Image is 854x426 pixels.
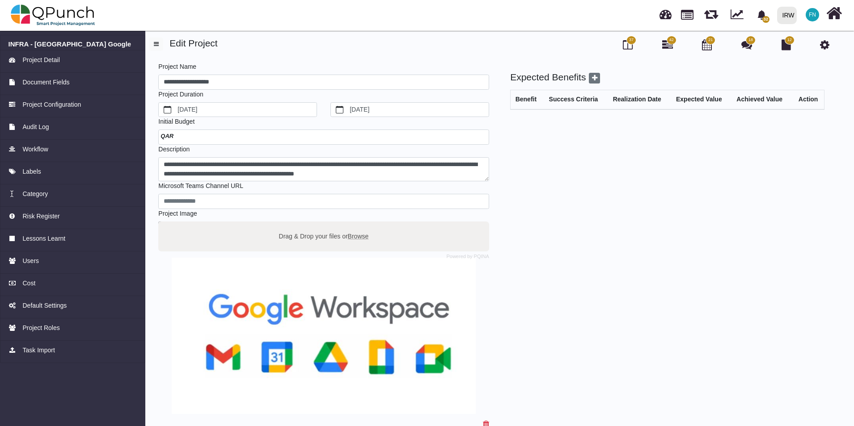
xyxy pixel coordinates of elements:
span: Add benefits [589,73,600,84]
i: Gantt [662,39,673,50]
div: Notification [754,7,769,23]
div: Dynamic Report [726,0,752,30]
span: Releases [704,4,718,19]
i: Calendar [702,39,712,50]
span: 42 [669,37,674,43]
svg: calendar [164,106,172,114]
div: Success Criteria [549,95,604,104]
span: 18 [748,37,753,43]
label: [DATE] [348,103,489,117]
span: Project Roles [22,323,59,333]
a: IRW [773,0,800,30]
span: Project Detail [22,55,59,65]
div: Benefit [516,95,540,104]
div: Achieved Value [736,95,787,104]
label: Description [158,145,190,154]
label: Project Name [158,62,196,71]
button: calendar [159,103,176,117]
h4: Expected Benefits [510,71,824,84]
a: 42 [662,43,673,50]
img: qpunch-sp.fa6292f.png [11,2,95,29]
i: Home [826,5,842,22]
span: Lessons Learnt [22,234,65,243]
span: Browse [348,232,369,239]
h4: Edit Project [149,38,847,49]
span: FN [809,12,816,17]
label: Initial Budget [158,117,194,126]
a: INFRA - [GEOGRAPHIC_DATA] Google [8,40,137,48]
i: Punch Discussion [741,39,752,50]
div: Realization Date [613,95,667,104]
a: Powered by PQINA [447,255,489,259]
button: calendar [331,103,348,117]
a: bell fill32 [752,0,774,29]
span: 37 [629,37,634,43]
span: Default Settings [22,301,67,310]
span: 32 [762,16,769,23]
label: Drag & Drop your files or [276,228,372,244]
span: Project Configuration [22,100,81,109]
span: Francis Ndichu [806,8,819,21]
div: IRW [782,8,795,23]
div: Expected Value [676,95,727,104]
label: Project Image [158,209,197,218]
svg: calendar [336,106,344,114]
i: Board [623,39,633,50]
span: Workflow [22,145,48,154]
span: 12 [787,37,792,43]
a: FN [800,0,824,29]
label: [DATE] [176,103,317,117]
label: Microsoft Teams Channel URL [158,181,243,191]
svg: bell fill [757,10,766,20]
img: Paris [158,258,489,414]
span: Task Import [22,346,55,355]
span: Cost [22,279,35,288]
span: Risk Register [22,212,59,221]
span: Labels [22,167,41,176]
label: Project Duration [158,90,203,99]
span: Dashboard [660,5,672,19]
span: Document Fields [22,78,69,87]
span: Users [22,256,39,266]
div: Action [797,95,820,104]
span: Projects [681,6,693,20]
span: 21 [708,37,713,43]
h6: INFRA - Sudan Google [8,40,137,48]
i: Document Library [782,39,791,50]
span: Audit Log [22,122,49,132]
span: Category [22,189,48,199]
